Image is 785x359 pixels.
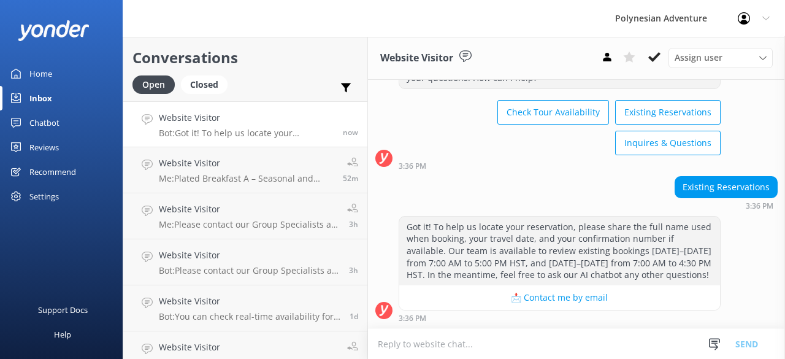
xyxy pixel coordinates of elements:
a: Open [132,77,181,91]
div: Settings [29,184,59,209]
strong: 3:36 PM [399,163,426,170]
div: Chatbot [29,110,59,135]
h4: Website Visitor [159,203,338,216]
div: Closed [181,75,228,94]
button: Existing Reservations [615,100,721,125]
div: Home [29,61,52,86]
h3: Website Visitor [380,50,453,66]
div: Existing Reservations [675,177,777,198]
a: Website VisitorBot:Please contact our Group Specialists at [PHONE_NUMBER] or request a custom quo... [123,239,367,285]
div: Got it! To help us locate your reservation, please share the full name used when booking, your tr... [399,217,720,285]
p: Me: Plated Breakfast A – Seasonal and Tropical Fresh Fruit chef’s selection ( Gluten free / Vegan... [159,173,334,184]
h4: Website Visitor [159,111,334,125]
a: Website VisitorMe:Plated Breakfast A – Seasonal and Tropical Fresh Fruit chef’s selection ( Glute... [123,147,367,193]
button: Inquires & Questions [615,131,721,155]
div: 03:36pm 15-Aug-2025 (UTC -10:00) Pacific/Honolulu [675,201,778,210]
div: 03:36pm 15-Aug-2025 (UTC -10:00) Pacific/Honolulu [399,314,721,322]
div: Recommend [29,160,76,184]
div: Assign User [668,48,773,68]
h4: Website Visitor [159,295,340,308]
span: 11:55am 15-Aug-2025 (UTC -10:00) Pacific/Honolulu [349,219,358,230]
button: Check Tour Availability [497,100,609,125]
p: Bot: Got it! To help us locate your reservation, please share the full name used when booking, yo... [159,128,334,139]
a: Closed [181,77,234,91]
div: Help [54,322,71,347]
div: 03:36pm 15-Aug-2025 (UTC -10:00) Pacific/Honolulu [399,161,721,170]
strong: 3:36 PM [746,203,773,210]
h2: Conversations [132,46,358,69]
h4: Website Visitor [159,341,338,354]
button: 📩 Contact me by email [399,285,720,310]
div: Reviews [29,135,59,160]
p: Me: Please contact our Group Specialists at [PHONE_NUMBER] or request a custom quote at [DOMAIN_N... [159,219,338,230]
h4: Website Visitor [159,249,340,262]
a: Website VisitorMe:Please contact our Group Specialists at [PHONE_NUMBER] or request a custom quot... [123,193,367,239]
div: Support Docs [38,298,88,322]
span: Assign user [675,51,722,64]
img: yonder-white-logo.png [18,20,89,41]
span: 03:36pm 15-Aug-2025 (UTC -10:00) Pacific/Honolulu [343,127,358,137]
a: Website VisitorBot:Got it! To help us locate your reservation, please share the full name used wh... [123,101,367,147]
div: Open [132,75,175,94]
span: 02:44pm 15-Aug-2025 (UTC -10:00) Pacific/Honolulu [343,173,358,183]
strong: 3:36 PM [399,315,426,322]
div: Inbox [29,86,52,110]
p: Bot: You can check real-time availability for the Road to Hana tour and make a booking online at ... [159,311,340,322]
span: 08:01am 14-Aug-2025 (UTC -10:00) Pacific/Honolulu [350,311,358,322]
span: 11:44am 15-Aug-2025 (UTC -10:00) Pacific/Honolulu [349,265,358,276]
p: Bot: Please contact our Group Specialists at [PHONE_NUMBER] or request a custom quote at [DOMAIN_... [159,265,340,276]
h4: Website Visitor [159,156,334,170]
a: Website VisitorBot:You can check real-time availability for the Road to Hana tour and make a book... [123,285,367,331]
